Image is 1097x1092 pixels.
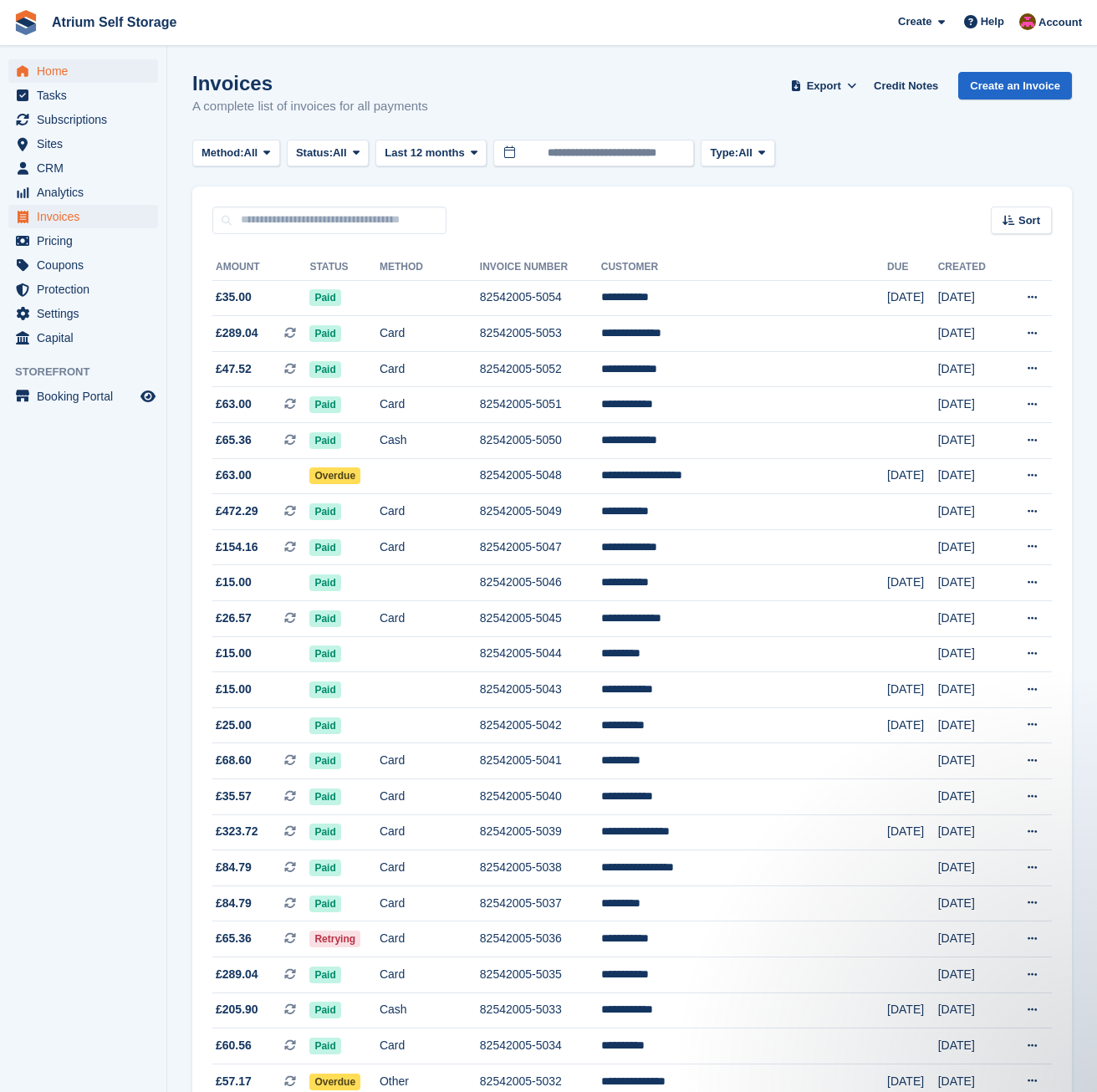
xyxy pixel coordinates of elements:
td: 82542005-5042 [480,707,601,743]
span: Retrying [309,931,360,947]
td: 82542005-5044 [480,636,601,672]
img: Mark Rhodes [1019,13,1036,30]
td: [DATE] [938,601,1004,637]
span: £65.36 [216,930,252,947]
span: Paid [309,432,340,449]
td: 82542005-5039 [480,814,601,850]
span: Paid [309,646,340,662]
a: menu [8,229,158,253]
a: Credit Notes [867,72,945,100]
td: [DATE] [938,458,1004,494]
span: £472.29 [216,503,258,520]
span: Method: [202,145,244,161]
td: 82542005-5035 [480,957,601,992]
span: CRM [37,156,137,180]
span: Storefront [15,364,166,380]
td: [DATE] [938,280,1004,316]
a: menu [8,108,158,131]
span: Paid [309,396,340,413]
td: Card [380,494,480,530]
td: Card [380,957,480,992]
td: Card [380,814,480,850]
td: 82542005-5048 [480,458,601,494]
span: Tasks [37,84,137,107]
td: Card [380,316,480,352]
td: Card [380,529,480,565]
h1: Invoices [192,72,428,94]
td: Card [380,387,480,423]
td: [DATE] [938,921,1004,957]
span: £84.79 [216,895,252,912]
td: [DATE] [938,707,1004,743]
td: 82542005-5053 [480,316,601,352]
a: menu [8,278,158,301]
a: menu [8,385,158,408]
span: Invoices [37,205,137,228]
td: 82542005-5054 [480,280,601,316]
span: £63.00 [216,467,252,484]
td: 82542005-5034 [480,1028,601,1064]
td: [DATE] [938,423,1004,459]
td: [DATE] [938,494,1004,530]
span: £25.00 [216,717,252,734]
span: Sites [37,132,137,156]
img: stora-icon-8386f47178a22dfd0bd8f6a31ec36ba5ce8667c1dd55bd0f319d3a0aa187defe.svg [13,10,38,35]
td: 82542005-5037 [480,885,601,921]
a: menu [8,132,158,156]
a: menu [8,302,158,325]
span: Paid [309,289,340,306]
td: [DATE] [938,351,1004,387]
span: £289.04 [216,324,258,342]
td: [DATE] [938,529,1004,565]
td: Card [380,601,480,637]
td: 82542005-5050 [480,423,601,459]
td: [DATE] [887,565,938,601]
td: 82542005-5047 [480,529,601,565]
td: [DATE] [887,814,938,850]
span: Settings [37,302,137,325]
span: Paid [309,860,340,876]
span: Type: [710,145,738,161]
th: Customer [601,254,887,281]
td: [DATE] [938,814,1004,850]
td: Card [380,921,480,957]
td: [DATE] [938,885,1004,921]
span: Status: [296,145,333,161]
span: Paid [309,788,340,805]
td: Card [380,885,480,921]
span: Overdue [309,467,360,484]
td: [DATE] [887,458,938,494]
span: All [738,145,753,161]
span: £65.36 [216,431,252,449]
th: Amount [212,254,309,281]
td: 82542005-5033 [480,992,601,1028]
button: Type: All [701,140,774,167]
td: 82542005-5041 [480,743,601,779]
span: Home [37,59,137,83]
a: Atrium Self Storage [45,8,183,36]
span: £15.00 [216,574,252,591]
td: [DATE] [938,565,1004,601]
span: £60.56 [216,1037,252,1054]
span: Capital [37,326,137,350]
span: £289.04 [216,966,258,983]
td: 82542005-5046 [480,565,601,601]
td: [DATE] [938,779,1004,815]
td: [DATE] [938,743,1004,779]
button: Last 12 months [375,140,487,167]
span: Protection [37,278,137,301]
span: Paid [309,325,340,342]
td: Card [380,779,480,815]
td: [DATE] [938,636,1004,672]
th: Invoice Number [480,254,601,281]
th: Due [887,254,938,281]
span: £68.60 [216,752,252,769]
span: £205.90 [216,1001,258,1018]
a: Preview store [138,386,158,406]
span: All [333,145,347,161]
span: £47.52 [216,360,252,378]
a: menu [8,84,158,107]
span: £57.17 [216,1073,252,1090]
span: Paid [309,1002,340,1018]
td: Card [380,850,480,886]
